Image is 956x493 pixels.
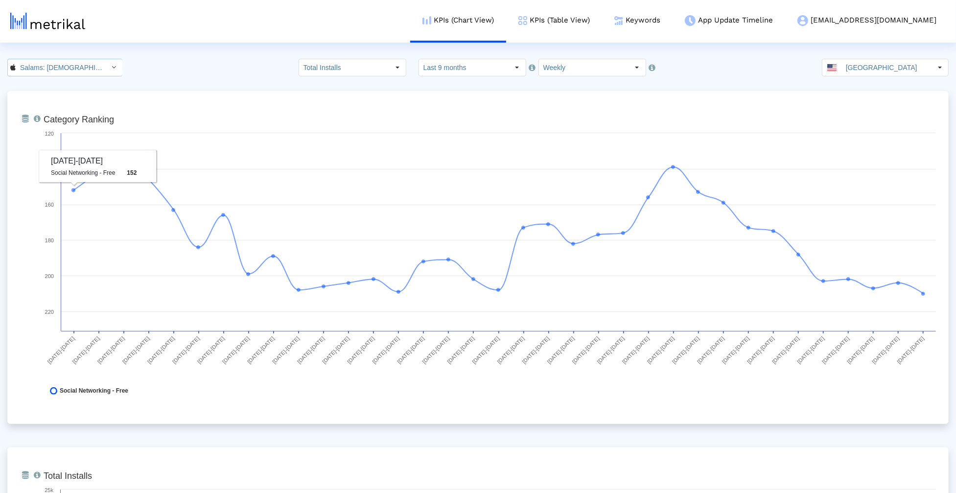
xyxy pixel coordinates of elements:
[44,115,114,124] tspan: Category Ranking
[896,335,925,365] text: [DATE]-[DATE]
[796,335,825,365] text: [DATE]-[DATE]
[518,16,527,25] img: kpi-table-menu-icon.png
[871,335,900,365] text: [DATE]-[DATE]
[846,335,875,365] text: [DATE]-[DATE]
[45,237,54,243] text: 180
[221,335,251,365] text: [DATE]-[DATE]
[45,166,54,172] text: 140
[96,335,126,365] text: [DATE]-[DATE]
[396,335,425,365] text: [DATE]-[DATE]
[721,335,750,365] text: [DATE]-[DATE]
[146,335,176,365] text: [DATE]-[DATE]
[71,335,101,365] text: [DATE]-[DATE]
[45,309,54,315] text: 220
[932,59,948,76] div: Select
[797,15,808,26] img: my-account-menu-icon.png
[471,335,500,365] text: [DATE]-[DATE]
[44,471,92,481] tspan: Total Installs
[596,335,626,365] text: [DATE]-[DATE]
[371,335,400,365] text: [DATE]-[DATE]
[121,335,151,365] text: [DATE]-[DATE]
[171,335,201,365] text: [DATE]-[DATE]
[45,131,54,137] text: 120
[10,13,85,29] img: metrical-logo-light.png
[746,335,775,365] text: [DATE]-[DATE]
[271,335,301,365] text: [DATE]-[DATE]
[496,335,526,365] text: [DATE]-[DATE]
[346,335,375,365] text: [DATE]-[DATE]
[521,335,551,365] text: [DATE]-[DATE]
[389,59,406,76] div: Select
[696,335,725,365] text: [DATE]-[DATE]
[246,335,276,365] text: [DATE]-[DATE]
[629,59,646,76] div: Select
[196,335,226,365] text: [DATE]-[DATE]
[446,335,475,365] text: [DATE]-[DATE]
[46,335,75,365] text: [DATE]-[DATE]
[771,335,800,365] text: [DATE]-[DATE]
[646,335,676,365] text: [DATE]-[DATE]
[621,335,651,365] text: [DATE]-[DATE]
[45,202,54,208] text: 160
[821,335,850,365] text: [DATE]-[DATE]
[321,335,350,365] text: [DATE]-[DATE]
[296,335,326,365] text: [DATE]-[DATE]
[45,487,53,493] text: 25k
[546,335,576,365] text: [DATE]-[DATE]
[671,335,700,365] text: [DATE]-[DATE]
[106,59,122,76] div: Select
[509,59,526,76] div: Select
[45,273,54,279] text: 200
[60,387,128,395] span: Social Networking - Free
[421,335,450,365] text: [DATE]-[DATE]
[614,16,623,25] img: keywords.png
[571,335,601,365] text: [DATE]-[DATE]
[685,15,696,26] img: app-update-menu-icon.png
[422,16,431,24] img: kpi-chart-menu-icon.png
